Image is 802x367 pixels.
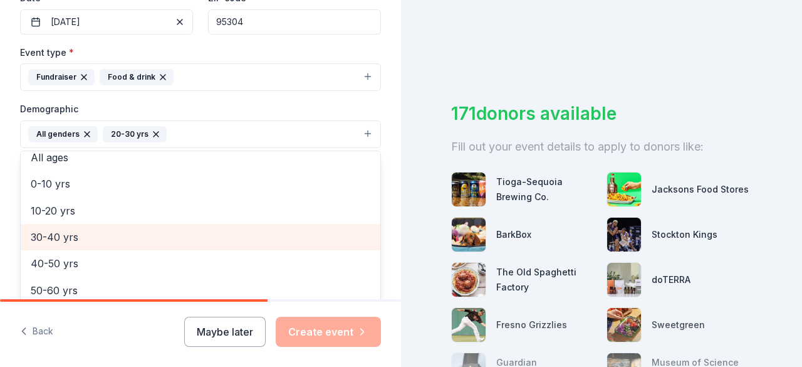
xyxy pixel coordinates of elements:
div: All genders [28,126,98,142]
span: 40-50 yrs [31,255,370,272]
div: 20-30 yrs [103,126,167,142]
span: 50-60 yrs [31,282,370,299]
span: 10-20 yrs [31,203,370,219]
button: All genders20-30 yrs [20,120,381,148]
span: 0-10 yrs [31,176,370,192]
span: 30-40 yrs [31,229,370,245]
span: All ages [31,149,370,166]
div: All genders20-30 yrs [20,151,381,301]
